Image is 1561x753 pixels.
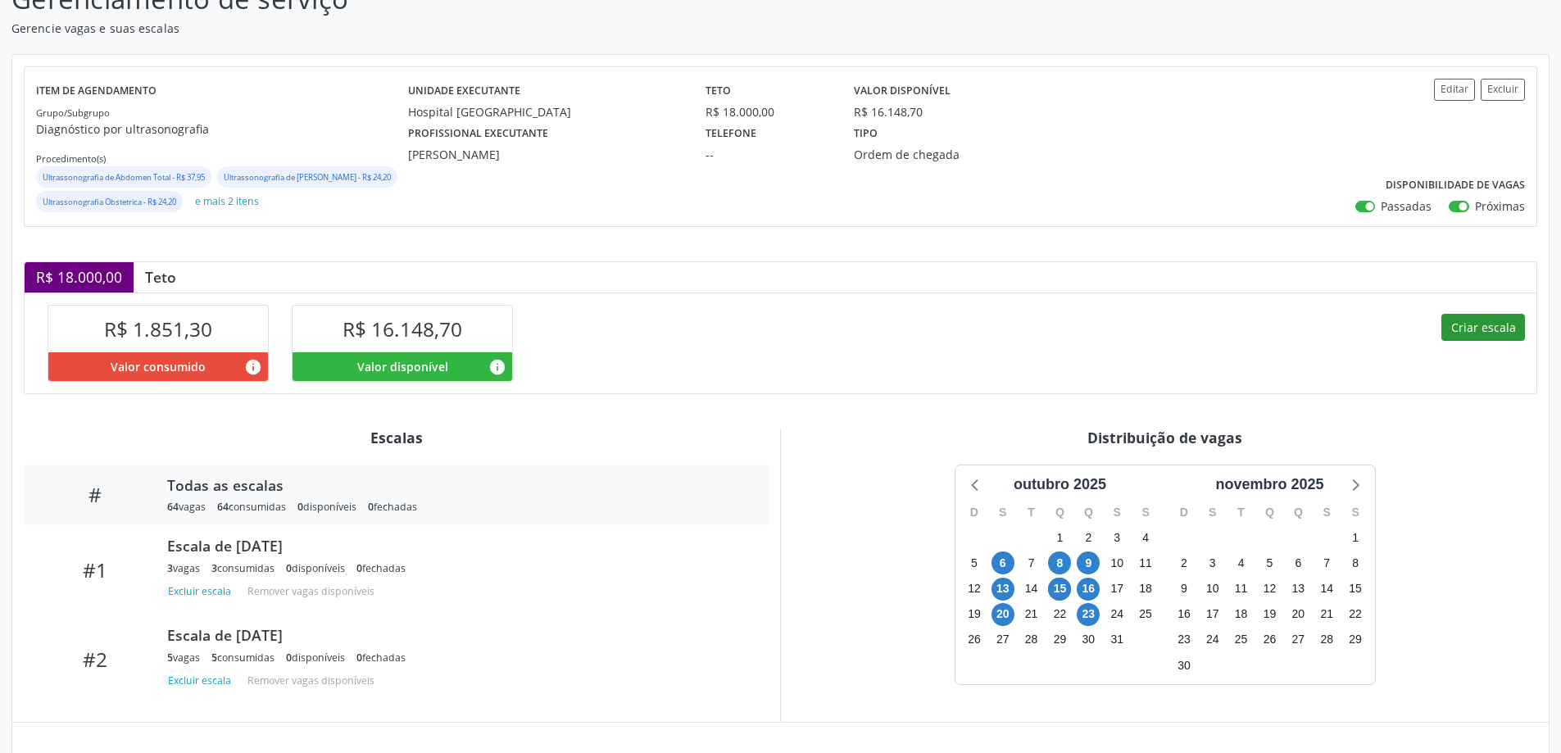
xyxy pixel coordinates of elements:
[1077,551,1100,574] span: quinta-feira, 9 de outubro de 2025
[1105,628,1128,651] span: sexta-feira, 31 de outubro de 2025
[1315,628,1338,651] span: sexta-feira, 28 de novembro de 2025
[792,429,1537,447] div: Distribuição de vagas
[1007,474,1113,496] div: outubro 2025
[1284,500,1313,525] div: Q
[356,561,362,575] span: 0
[1315,603,1338,626] span: sexta-feira, 21 de novembro de 2025
[1173,603,1196,626] span: domingo, 16 de novembro de 2025
[1074,500,1103,525] div: Q
[167,626,746,644] div: Escala de [DATE]
[1048,578,1071,601] span: quarta-feira, 15 de outubro de 2025
[1286,628,1309,651] span: quinta-feira, 27 de novembro de 2025
[134,268,188,286] div: Teto
[706,146,831,163] div: --
[1134,578,1157,601] span: sábado, 18 de outubro de 2025
[188,191,265,213] button: e mais 2 itens
[1020,603,1043,626] span: terça-feira, 21 de outubro de 2025
[1209,474,1330,496] div: novembro 2025
[244,358,262,376] i: Valor consumido por agendamentos feitos para este serviço
[111,358,206,375] span: Valor consumido
[217,500,229,514] span: 64
[356,651,406,665] div: fechadas
[1434,79,1475,101] button: Editar
[211,651,217,665] span: 5
[217,500,286,514] div: consumidas
[36,152,106,165] small: Procedimento(s)
[854,120,878,146] label: Tipo
[1017,500,1046,525] div: T
[706,79,731,104] label: Teto
[408,146,683,163] div: [PERSON_NAME]
[854,103,923,120] div: R$ 16.148,70
[368,500,374,514] span: 0
[1201,578,1224,601] span: segunda-feira, 10 de novembro de 2025
[343,315,462,342] span: R$ 16.148,70
[167,651,200,665] div: vagas
[167,500,206,514] div: vagas
[167,561,200,575] div: vagas
[167,651,173,665] span: 5
[1344,526,1367,549] span: sábado, 1 de novembro de 2025
[167,581,238,603] button: Excluir escala
[356,651,362,665] span: 0
[1255,500,1284,525] div: Q
[167,537,746,555] div: Escala de [DATE]
[1105,551,1128,574] span: sexta-feira, 10 de outubro de 2025
[992,578,1014,601] span: segunda-feira, 13 de outubro de 2025
[36,107,110,119] small: Grupo/Subgrupo
[1344,628,1367,651] span: sábado, 29 de novembro de 2025
[1173,654,1196,677] span: domingo, 30 de novembro de 2025
[36,120,408,138] p: Diagnóstico por ultrasonografia
[1048,526,1071,549] span: quarta-feira, 1 de outubro de 2025
[1230,628,1253,651] span: terça-feira, 25 de novembro de 2025
[1286,603,1309,626] span: quinta-feira, 20 de novembro de 2025
[854,79,951,104] label: Valor disponível
[1173,628,1196,651] span: domingo, 23 de novembro de 2025
[1258,603,1281,626] span: quarta-feira, 19 de novembro de 2025
[963,628,986,651] span: domingo, 26 de outubro de 2025
[1258,578,1281,601] span: quarta-feira, 12 de novembro de 2025
[854,146,1054,163] div: Ordem de chegada
[960,500,989,525] div: D
[167,500,179,514] span: 64
[1344,603,1367,626] span: sábado, 22 de novembro de 2025
[963,578,986,601] span: domingo, 12 de outubro de 2025
[357,358,448,375] span: Valor disponível
[43,172,205,183] small: Ultrassonografia de Abdomen Total - R$ 37,95
[1020,628,1043,651] span: terça-feira, 28 de outubro de 2025
[1344,578,1367,601] span: sábado, 15 de novembro de 2025
[297,500,356,514] div: disponíveis
[211,561,217,575] span: 3
[1381,197,1432,215] label: Passadas
[1344,551,1367,574] span: sábado, 8 de novembro de 2025
[1481,79,1525,101] button: Excluir
[1105,603,1128,626] span: sexta-feira, 24 de outubro de 2025
[1475,197,1525,215] label: Próximas
[104,315,212,342] span: R$ 1.851,30
[1286,551,1309,574] span: quinta-feira, 6 de novembro de 2025
[1201,551,1224,574] span: segunda-feira, 3 de novembro de 2025
[992,628,1014,651] span: segunda-feira, 27 de outubro de 2025
[1077,628,1100,651] span: quinta-feira, 30 de outubro de 2025
[167,561,173,575] span: 3
[286,651,292,665] span: 0
[43,197,176,207] small: Ultrassonografia Obstetrica - R$ 24,20
[1386,173,1525,198] label: Disponibilidade de vagas
[25,262,134,292] div: R$ 18.000,00
[36,79,157,104] label: Item de agendamento
[224,172,391,183] small: Ultrassonografia de [PERSON_NAME] - R$ 24,20
[408,120,548,146] label: Profissional executante
[286,561,292,575] span: 0
[1105,578,1128,601] span: sexta-feira, 17 de outubro de 2025
[356,561,406,575] div: fechadas
[963,603,986,626] span: domingo, 19 de outubro de 2025
[488,358,506,376] i: Valor disponível para agendamentos feitos para este serviço
[1201,603,1224,626] span: segunda-feira, 17 de novembro de 2025
[706,120,756,146] label: Telefone
[35,483,156,506] div: #
[1258,551,1281,574] span: quarta-feira, 5 de novembro de 2025
[11,20,1088,37] p: Gerencie vagas e suas escalas
[1441,314,1525,342] button: Criar escala
[286,651,345,665] div: disponíveis
[1313,500,1341,525] div: S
